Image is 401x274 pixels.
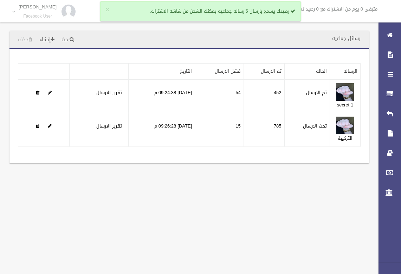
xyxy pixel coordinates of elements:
[195,79,244,113] td: 54
[128,113,195,146] td: [DATE] 09:26:28 م
[215,67,241,76] a: فشل الارسال
[96,122,122,130] a: تقرير الارسال
[336,122,354,130] a: Edit
[336,88,354,97] a: Edit
[37,33,57,46] a: إنشاء
[337,100,354,109] a: secret 1
[330,64,361,80] th: الرساله
[59,33,77,46] a: بحث
[100,1,301,21] div: رصيدك يسمح بارسال 5 رساله جماعيه يمكنك الشحن من شاشه الاشتراك.
[19,4,57,9] p: [PERSON_NAME]
[48,88,52,97] a: Edit
[195,113,244,146] td: 15
[62,5,76,19] img: 84628273_176159830277856_972693363922829312_n.jpg
[261,67,282,76] a: تم الارسال
[48,122,52,130] a: Edit
[336,83,354,101] img: 638948643811380126.jpg
[284,64,330,80] th: الحاله
[336,117,354,134] img: 638948644451848814.jpg
[324,32,369,45] header: رسائل جماعيه
[338,134,353,143] a: التركيبة
[128,79,195,113] td: [DATE] 09:24:38 م
[244,113,284,146] td: 785
[303,122,327,130] label: تحت الارسال
[244,79,284,113] td: 452
[180,67,192,76] a: التاريخ
[105,6,109,13] button: ×
[306,89,327,97] label: تم الارسال
[96,88,122,97] a: تقرير الارسال
[19,14,57,19] small: Facebook User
